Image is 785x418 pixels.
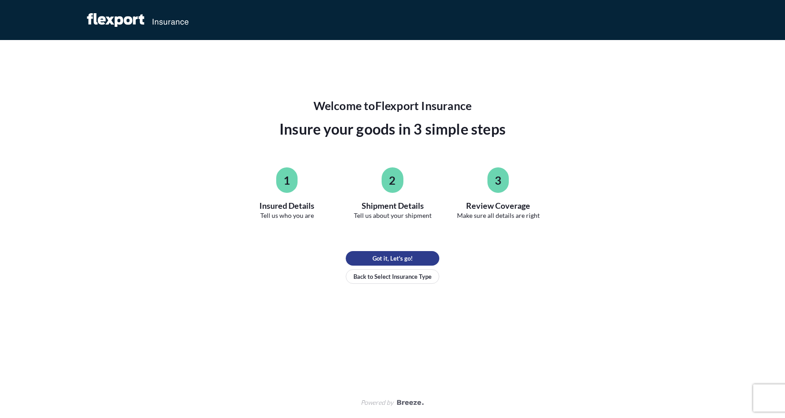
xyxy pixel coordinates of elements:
span: Shipment Details [362,200,424,211]
button: Back to Select Insurance Type [346,269,439,284]
p: Back to Select Insurance Type [353,272,432,281]
span: Review Coverage [466,200,530,211]
span: Welcome to Flexport Insurance [313,98,472,113]
span: Make sure all details are right [457,211,540,220]
p: Got it, Let's go! [373,254,413,263]
span: 2 [389,173,396,187]
span: Tell us who you are [260,211,314,220]
span: Insure your goods in 3 simple steps [279,118,506,140]
span: Insured Details [259,200,314,211]
span: Tell us about your shipment [354,211,432,220]
span: Powered by [361,398,393,407]
span: 1 [283,173,290,187]
span: 3 [495,173,502,187]
button: Got it, Let's go! [346,251,439,266]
